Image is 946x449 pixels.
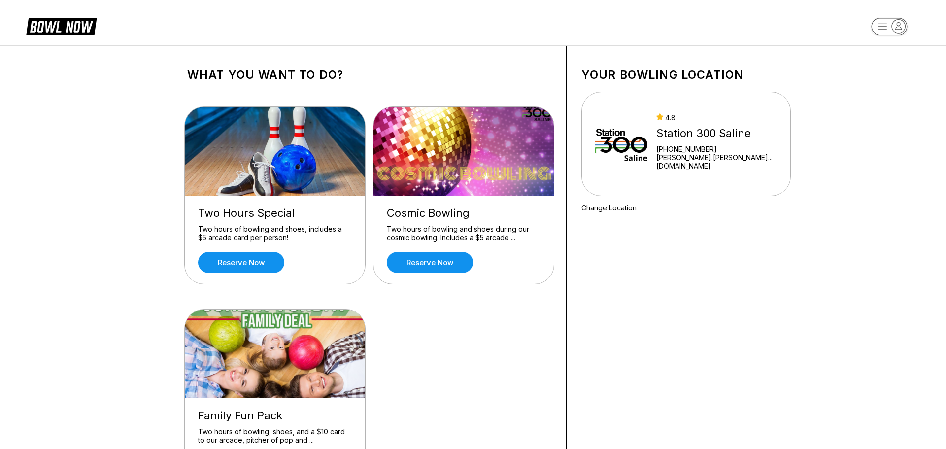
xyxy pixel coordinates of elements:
[387,252,473,273] a: Reserve now
[185,107,366,196] img: Two Hours Special
[198,207,352,220] div: Two Hours Special
[198,409,352,422] div: Family Fun Pack
[656,145,777,153] div: [PHONE_NUMBER]
[656,127,777,140] div: Station 300 Saline
[198,225,352,242] div: Two hours of bowling and shoes, includes a $5 arcade card per person!
[387,225,541,242] div: Two hours of bowling and shoes during our cosmic bowling. Includes a $5 arcade ...
[581,68,791,82] h1: Your bowling location
[185,310,366,398] img: Family Fun Pack
[595,107,647,181] img: Station 300 Saline
[187,68,551,82] h1: What you want to do?
[656,153,777,170] a: [PERSON_NAME].[PERSON_NAME]...[DOMAIN_NAME]
[581,204,637,212] a: Change Location
[656,113,777,122] div: 4.8
[198,252,284,273] a: Reserve now
[198,427,352,445] div: Two hours of bowling, shoes, and a $10 card to our arcade, pitcher of pop and ...
[373,107,555,196] img: Cosmic Bowling
[387,207,541,220] div: Cosmic Bowling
